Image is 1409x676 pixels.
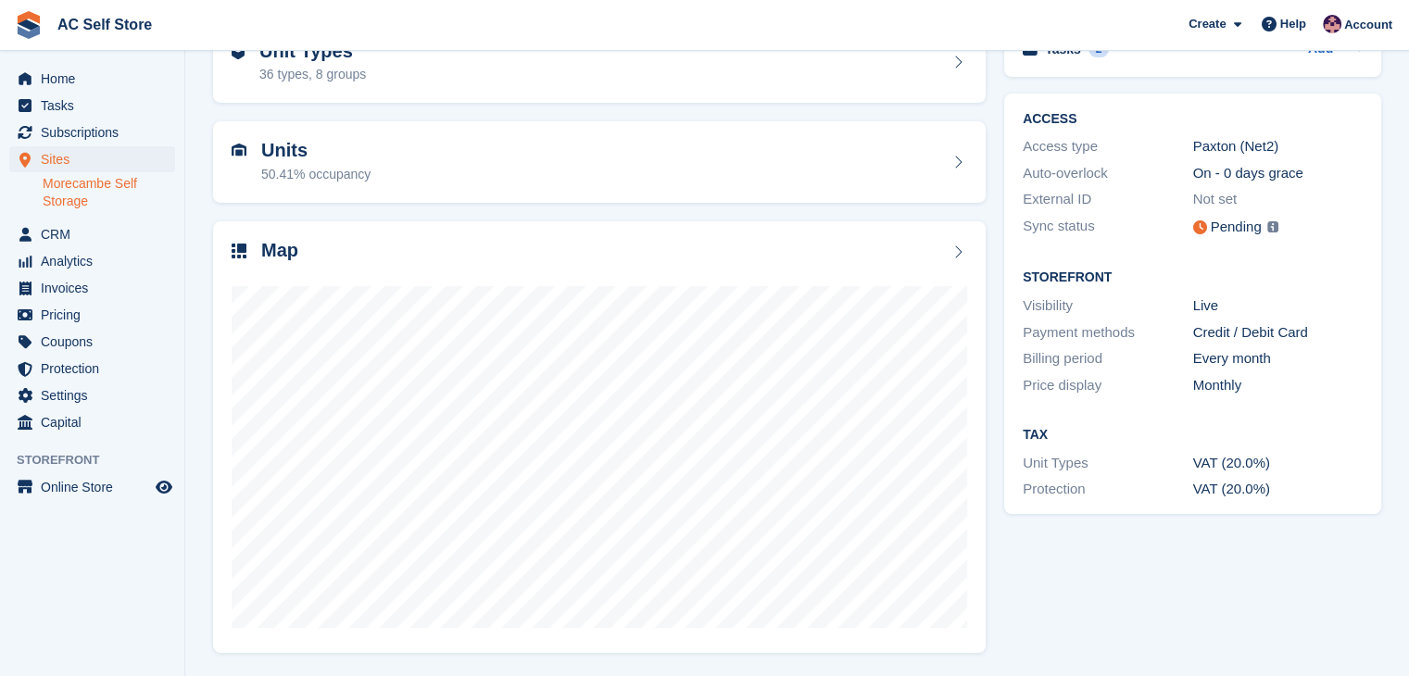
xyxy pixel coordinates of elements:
[1193,163,1364,184] div: On - 0 days grace
[1211,217,1262,238] div: Pending
[232,44,245,59] img: unit-type-icn-2b2737a686de81e16bb02015468b77c625bbabd49415b5ef34ead5e3b44a266d.svg
[41,119,152,145] span: Subscriptions
[9,474,175,500] a: menu
[9,119,175,145] a: menu
[1280,15,1306,33] span: Help
[213,221,986,654] a: Map
[232,144,246,156] img: unit-icn-7be61d7bf1b0ce9d3e12c5938cc71ed9869f7b940bace4675aadf7bd6d80202e.svg
[9,356,175,382] a: menu
[9,329,175,355] a: menu
[1193,479,1364,500] div: VAT (20.0%)
[1193,189,1364,210] div: Not set
[261,165,371,184] div: 50.41% occupancy
[41,329,152,355] span: Coupons
[1023,112,1363,127] h2: ACCESS
[1023,322,1193,344] div: Payment methods
[1023,348,1193,369] div: Billing period
[9,146,175,172] a: menu
[1193,348,1364,369] div: Every month
[261,240,298,261] h2: Map
[41,382,152,408] span: Settings
[9,409,175,435] a: menu
[9,93,175,119] a: menu
[41,146,152,172] span: Sites
[1023,270,1363,285] h2: Storefront
[1023,428,1363,443] h2: Tax
[41,474,152,500] span: Online Store
[1023,136,1193,157] div: Access type
[259,65,366,84] div: 36 types, 8 groups
[1193,136,1364,157] div: Paxton (Net2)
[41,302,152,328] span: Pricing
[213,121,986,203] a: Units 50.41% occupancy
[41,221,152,247] span: CRM
[9,248,175,274] a: menu
[1023,163,1193,184] div: Auto-overlock
[232,244,246,258] img: map-icn-33ee37083ee616e46c38cad1a60f524a97daa1e2b2c8c0bc3eb3415660979fc1.svg
[1023,295,1193,317] div: Visibility
[213,22,986,104] a: Unit Types 36 types, 8 groups
[261,140,371,161] h2: Units
[1023,479,1193,500] div: Protection
[9,275,175,301] a: menu
[259,41,366,62] h2: Unit Types
[9,382,175,408] a: menu
[50,9,159,40] a: AC Self Store
[9,302,175,328] a: menu
[1023,216,1193,239] div: Sync status
[1344,16,1392,34] span: Account
[41,275,152,301] span: Invoices
[1023,375,1193,396] div: Price display
[9,66,175,92] a: menu
[1193,453,1364,474] div: VAT (20.0%)
[41,356,152,382] span: Protection
[1023,453,1193,474] div: Unit Types
[41,93,152,119] span: Tasks
[15,11,43,39] img: stora-icon-8386f47178a22dfd0bd8f6a31ec36ba5ce8667c1dd55bd0f319d3a0aa187defe.svg
[41,66,152,92] span: Home
[1023,189,1193,210] div: External ID
[1193,295,1364,317] div: Live
[17,451,184,469] span: Storefront
[43,175,175,210] a: Morecambe Self Storage
[153,476,175,498] a: Preview store
[1193,375,1364,396] div: Monthly
[1193,322,1364,344] div: Credit / Debit Card
[1189,15,1226,33] span: Create
[1267,221,1278,232] img: icon-info-grey-7440780725fd019a000dd9b08b2336e03edf1995a4989e88bcd33f0948082b44.svg
[41,409,152,435] span: Capital
[9,221,175,247] a: menu
[41,248,152,274] span: Analytics
[1323,15,1341,33] img: Ted Cox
